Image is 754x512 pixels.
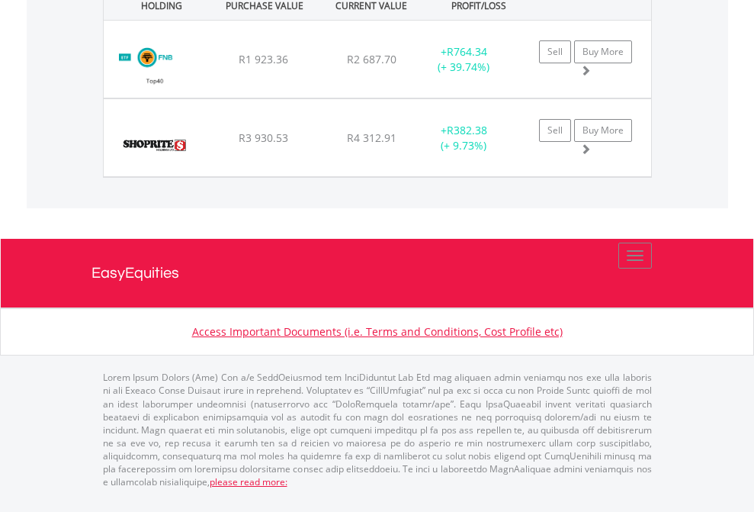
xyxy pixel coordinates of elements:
[347,130,396,145] span: R4 312.91
[103,371,652,488] p: Lorem Ipsum Dolors (Ame) Con a/e SeddOeiusmod tem InciDiduntut Lab Etd mag aliquaen admin veniamq...
[210,475,287,488] a: please read more:
[239,52,288,66] span: R1 923.36
[192,324,563,339] a: Access Important Documents (i.e. Terms and Conditions, Cost Profile etc)
[574,119,632,142] a: Buy More
[447,123,487,137] span: R382.38
[111,118,197,172] img: EQU.ZA.SHP.png
[91,239,663,308] a: EasyEquities
[416,123,512,153] div: + (+ 9.73%)
[539,40,571,63] a: Sell
[111,40,199,94] img: EQU.ZA.FNBT40.png
[347,52,396,66] span: R2 687.70
[416,44,512,75] div: + (+ 39.74%)
[239,130,288,145] span: R3 930.53
[574,40,632,63] a: Buy More
[539,119,571,142] a: Sell
[447,44,487,59] span: R764.34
